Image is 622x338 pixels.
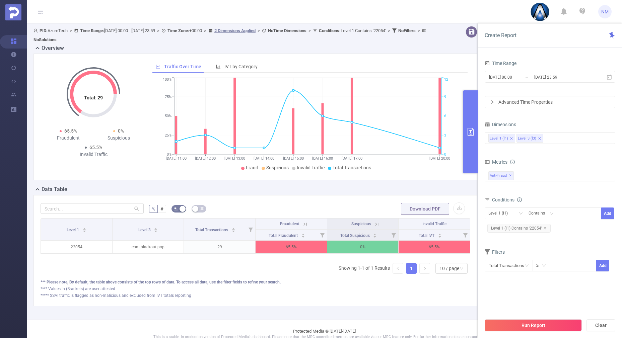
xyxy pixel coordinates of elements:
[224,64,258,69] span: IVT by Category
[195,156,216,161] tspan: [DATE] 12:00
[543,227,547,230] i: icon: close
[416,28,422,33] span: >
[33,28,40,33] i: icon: user
[280,222,299,226] span: Fraudulent
[429,156,450,161] tspan: [DATE] 20:00
[214,28,256,33] u: 2 Dimensions Applied
[488,171,514,180] span: Anti-Fraud
[327,241,399,253] p: 0%
[396,266,400,270] i: icon: left
[444,78,448,82] tspan: 12
[596,260,609,271] button: Add
[269,233,299,238] span: Total Fraudulent
[488,73,543,82] input: Start date
[256,28,262,33] span: >
[154,230,158,232] i: icon: caret-down
[138,228,152,232] span: Level 3
[485,61,516,66] span: Time Range
[393,263,403,274] li: Previous Page
[401,203,449,215] button: Download PDF
[184,241,255,253] p: 29
[167,28,189,33] b: Time Zone:
[167,152,171,157] tspan: 0%
[341,156,362,161] tspan: [DATE] 17:00
[41,286,470,292] div: **** Values in (Brackets) are user attested
[164,64,201,69] span: Traffic Over Time
[43,135,93,142] div: Fraudulent
[438,235,441,237] i: icon: caret-down
[319,28,386,33] span: Level 1 Contains '22054'
[154,227,158,229] i: icon: caret-up
[423,266,427,270] i: icon: right
[485,319,582,331] button: Run Report
[200,206,204,210] i: icon: table
[232,227,235,229] i: icon: caret-up
[301,233,305,235] i: icon: caret-up
[42,185,67,193] h2: Data Table
[118,128,124,134] span: 0%
[80,28,104,33] b: Time Range:
[246,219,255,240] i: Filter menu
[156,64,160,69] i: icon: line-chart
[82,227,86,229] i: icon: caret-up
[542,264,546,268] i: icon: down
[534,73,588,82] input: End date
[246,165,258,170] span: Fraud
[318,230,327,240] i: Filter menu
[444,133,446,138] tspan: 3
[488,134,515,143] li: Level 1 (l1)
[40,28,48,33] b: PID:
[406,263,416,273] a: 1
[163,78,171,82] tspan: 100%
[152,206,155,212] span: %
[485,159,507,165] span: Metrics
[154,227,158,231] div: Sort
[68,151,119,158] div: Invalid Traffic
[586,319,615,331] button: Clear
[68,28,74,33] span: >
[550,212,554,216] i: icon: down
[165,114,171,118] tspan: 50%
[41,203,144,214] input: Search...
[529,208,550,219] div: Contains
[406,263,417,274] li: 1
[389,230,398,240] i: Filter menu
[485,32,516,38] span: Create Report
[386,28,392,33] span: >
[297,165,325,170] span: Invalid Traffic
[33,37,57,42] b: No Solutions
[256,241,327,253] p: 65.5%
[340,233,371,238] span: Total Suspicious
[202,28,208,33] span: >
[84,95,103,100] tspan: Total: 29
[232,230,235,232] i: icon: caret-down
[64,128,77,134] span: 65.5%
[174,206,178,210] i: icon: bg-colors
[373,235,377,237] i: icon: caret-down
[160,206,163,212] span: #
[490,134,508,143] div: Level 1 (l1)
[195,228,229,232] span: Total Transactions
[41,292,470,299] div: ***** SSAI traffic is flagged as non-malicious and excluded from IVT totals reporting
[113,241,184,253] p: com.blackout.pop
[444,114,446,118] tspan: 6
[509,172,512,180] span: ✕
[33,28,428,42] span: AzureTech [DATE] 00:00 - [DATE] 23:59 +00:00
[42,44,64,52] h2: Overview
[41,279,470,285] div: *** Please note, By default, the table above consists of the top rows of data. To access all data...
[419,263,430,274] li: Next Page
[516,134,543,143] li: Level 3 (l3)
[538,137,541,141] i: icon: close
[398,28,416,33] b: No Filters
[373,233,377,237] div: Sort
[319,28,341,33] b: Conditions :
[419,233,435,238] span: Total IVT
[438,233,441,235] i: icon: caret-up
[518,134,536,143] div: Level 3 (l3)
[601,207,614,219] button: Add
[312,156,333,161] tspan: [DATE] 16:00
[165,95,171,99] tspan: 75%
[339,263,390,274] li: Showing 1-1 of 1 Results
[438,233,442,237] div: Sort
[93,135,144,142] div: Suspicious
